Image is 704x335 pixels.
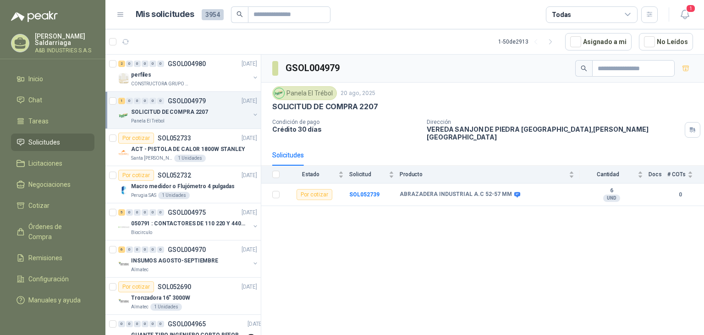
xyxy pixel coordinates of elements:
[285,171,336,178] span: Estado
[427,125,681,141] p: VEREDA SANJON DE PIEDRA [GEOGRAPHIC_DATA] , [PERSON_NAME][GEOGRAPHIC_DATA]
[118,147,129,158] img: Company Logo
[349,166,400,184] th: Solicitud
[667,171,686,178] span: # COTs
[131,266,148,274] p: Almatec
[142,61,148,67] div: 0
[105,166,261,203] a: Por cotizarSOL052732[DATE] Company LogoMacro medidor o Flujómetro 4 pulgadasPerugia SAS1 Unidades
[11,70,94,88] a: Inicio
[158,192,190,199] div: 1 Unidades
[11,218,94,246] a: Órdenes de Compra
[131,192,156,199] p: Perugia SAS
[105,129,261,166] a: Por cotizarSOL052733[DATE] Company LogoACT - PISTOLA DE CALOR 1800W STANLEYSanta [PERSON_NAME]1 U...
[11,112,94,130] a: Tareas
[552,10,571,20] div: Todas
[131,117,165,125] p: Panela El Trébol
[118,207,259,236] a: 5 0 0 0 0 0 GSOL004975[DATE] Company Logo050791 : CONTACTORES DE 110 220 Y 440 VBiocirculo
[242,134,257,143] p: [DATE]
[686,4,696,13] span: 1
[131,155,172,162] p: Santa [PERSON_NAME]
[131,257,218,265] p: INSUMOS AGOSTO-SEPTIEMBRE
[149,209,156,216] div: 0
[134,61,141,67] div: 0
[131,182,235,191] p: Macro medidor o Flujómetro 4 pulgadas
[149,246,156,253] div: 0
[272,86,337,100] div: Panela El Trébol
[168,209,206,216] p: GSOL004975
[126,61,133,67] div: 0
[11,197,94,214] a: Cotizar
[272,102,378,112] p: SOLICITUD DE COMPRA 2207
[118,58,259,88] a: 2 0 0 0 0 0 GSOL004980[DATE] Company LogoperfilesCONSTRUCTORA GRUPO FIP
[272,119,419,125] p: Condición de pago
[134,98,141,104] div: 0
[131,145,245,154] p: ACT - PISTOLA DE CALOR 1800W STANLEY
[565,33,632,50] button: Asignado a mi
[349,171,387,178] span: Solicitud
[341,89,375,98] p: 20 ago, 2025
[118,246,125,253] div: 6
[28,116,49,126] span: Tareas
[105,278,261,315] a: Por cotizarSOL052690[DATE] Company LogoTronzadora 16” 3000WAlmatec1 Unidades
[272,150,304,160] div: Solicitudes
[11,249,94,267] a: Remisiones
[126,209,133,216] div: 0
[118,259,129,270] img: Company Logo
[118,209,125,216] div: 5
[136,8,194,21] h1: Mis solicitudes
[157,321,164,327] div: 0
[11,11,58,22] img: Logo peakr
[11,270,94,288] a: Configuración
[247,320,263,329] p: [DATE]
[157,98,164,104] div: 0
[134,246,141,253] div: 0
[11,176,94,193] a: Negociaciones
[28,95,42,105] span: Chat
[649,166,667,184] th: Docs
[242,171,257,180] p: [DATE]
[118,222,129,233] img: Company Logo
[131,229,152,236] p: Biocirculo
[149,321,156,327] div: 0
[242,60,257,68] p: [DATE]
[28,201,49,211] span: Cotizar
[126,321,133,327] div: 0
[158,284,191,290] p: SOL052690
[174,155,206,162] div: 1 Unidades
[118,184,129,195] img: Company Logo
[131,294,190,302] p: Tronzadora 16” 3000W
[118,133,154,144] div: Por cotizar
[118,296,129,307] img: Company Logo
[35,33,94,46] p: [PERSON_NAME] Saldarriaga
[676,6,693,23] button: 1
[118,98,125,104] div: 1
[242,208,257,217] p: [DATE]
[126,246,133,253] div: 0
[28,158,62,168] span: Licitaciones
[28,179,71,190] span: Negociaciones
[427,119,681,125] p: Dirección
[35,48,94,53] p: A&B INDUSTRIES S.A.S
[118,170,154,181] div: Por cotizar
[498,34,558,49] div: 1 - 50 de 2913
[349,191,379,198] a: SOL052739
[639,33,693,50] button: No Leídos
[236,11,243,17] span: search
[400,191,512,198] b: ABRAZADERA INDUSTRIAL A.C 52-57 MM
[118,321,125,327] div: 0
[134,321,141,327] div: 0
[28,222,86,242] span: Órdenes de Compra
[142,98,148,104] div: 0
[157,209,164,216] div: 0
[131,303,148,311] p: Almatec
[149,98,156,104] div: 0
[28,274,69,284] span: Configuración
[28,295,81,305] span: Manuales y ayuda
[242,246,257,254] p: [DATE]
[168,246,206,253] p: GSOL004970
[400,171,567,178] span: Producto
[157,246,164,253] div: 0
[272,125,419,133] p: Crédito 30 días
[142,209,148,216] div: 0
[131,219,245,228] p: 050791 : CONTACTORES DE 110 220 Y 440 V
